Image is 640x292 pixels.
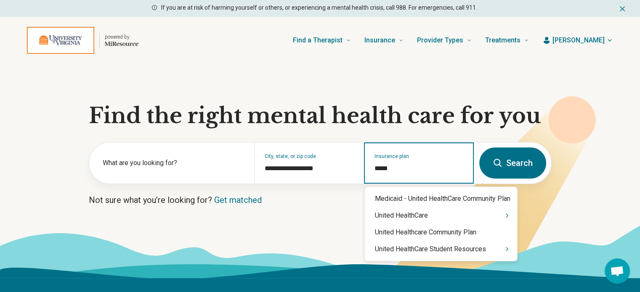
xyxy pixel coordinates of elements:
a: Open chat [605,258,630,284]
h1: Find the right mental health care for you [89,103,552,129]
div: United HealthCare [365,207,517,224]
div: Medicaid - United HealthСare Community Plan [365,190,517,207]
div: United HealthCare Student Resources [365,241,517,258]
p: Not sure what you’re looking for? [89,194,552,206]
p: If you are at risk of harming yourself or others, or experiencing a mental health crisis, call 98... [161,3,477,12]
label: What are you looking for? [103,158,244,168]
div: United Healthcare Community Plan [365,224,517,241]
a: Get matched [214,195,262,205]
a: Home page [27,27,138,54]
span: Treatments [485,34,520,46]
span: Find a Therapist [293,34,343,46]
button: Search [479,147,546,179]
div: Suggestions [365,190,517,258]
p: powered by [105,34,138,40]
span: [PERSON_NAME] [552,35,605,45]
span: Provider Types [417,34,463,46]
button: Dismiss [618,3,627,13]
span: Insurance [364,34,395,46]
